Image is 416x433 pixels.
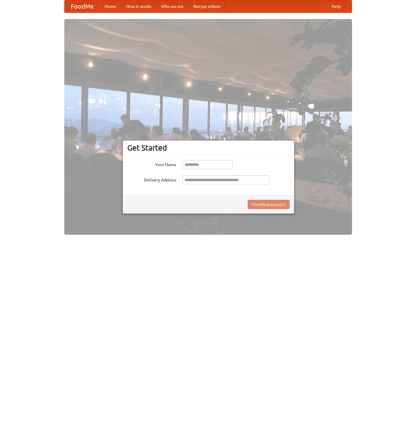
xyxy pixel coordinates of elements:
[189,0,225,13] a: Recipe videos
[127,175,176,183] label: Delivery Address
[248,200,290,209] button: Find Restaurants!
[65,0,100,13] a: FoodMe
[121,0,156,13] a: How it works
[127,160,176,168] label: Your Name
[100,0,121,13] a: Home
[127,143,290,152] h3: Get Started
[327,0,346,13] a: Help
[156,0,189,13] a: Who we are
